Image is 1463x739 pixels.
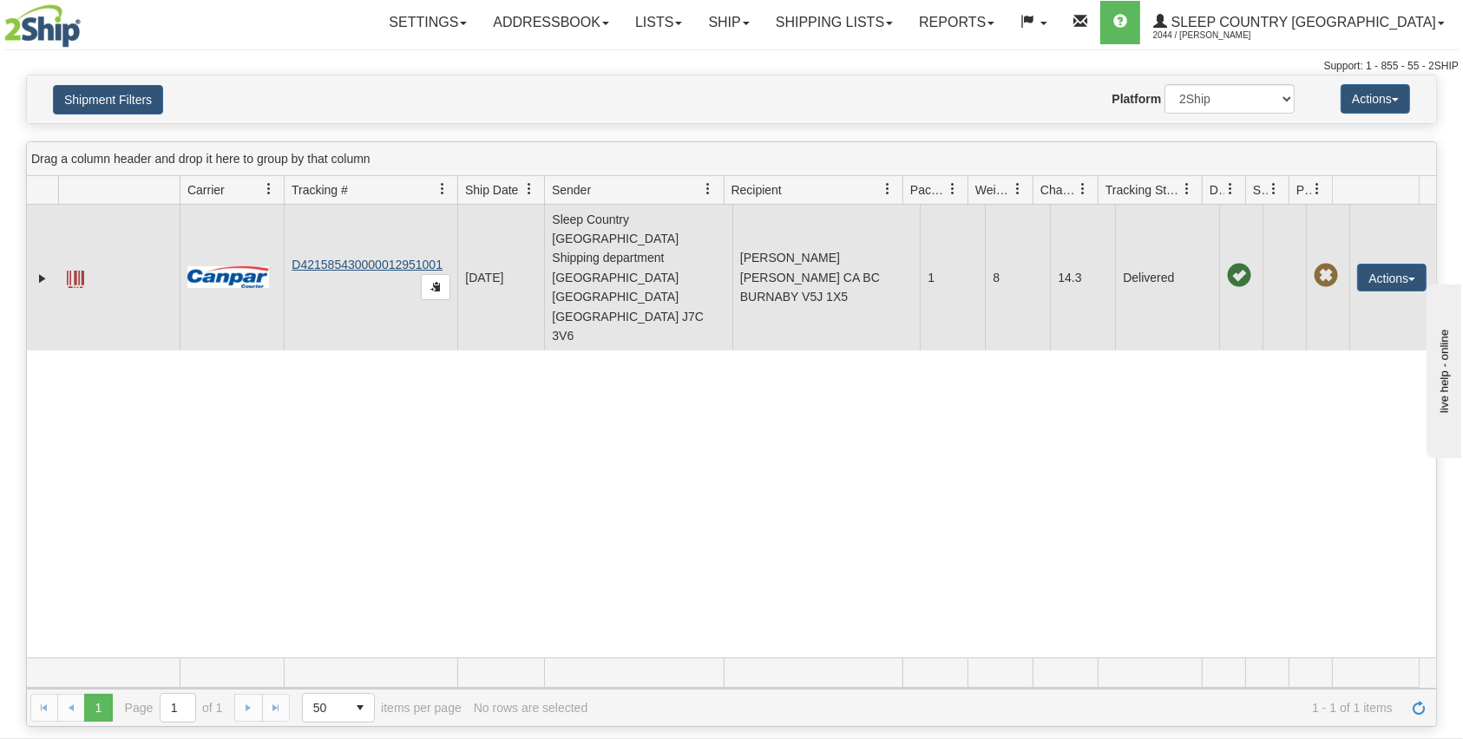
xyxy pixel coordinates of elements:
span: Pickup Not Assigned [1314,264,1338,288]
span: Tracking Status [1105,181,1181,199]
a: Shipping lists [763,1,906,44]
td: [DATE] [457,205,544,350]
a: D421585430000012951001 [292,258,443,271]
span: 50 [313,699,336,716]
a: Delivery Status filter column settings [1216,174,1245,204]
input: Page 1 [161,694,195,722]
span: 1 - 1 of 1 items [600,701,1393,715]
a: Packages filter column settings [938,174,968,204]
div: live help - online [13,15,161,28]
a: Sleep Country [GEOGRAPHIC_DATA] 2044 / [PERSON_NAME] [1140,1,1458,44]
button: Shipment Filters [53,85,163,114]
a: Charge filter column settings [1068,174,1098,204]
a: Lists [622,1,695,44]
a: Sender filter column settings [694,174,724,204]
td: [PERSON_NAME] [PERSON_NAME] CA BC BURNABY V5J 1X5 [732,205,921,350]
div: No rows are selected [474,701,588,715]
span: Page of 1 [125,693,223,723]
label: Platform [1112,90,1161,108]
span: On time [1227,264,1251,288]
span: Recipient [731,181,782,199]
a: Label [67,263,84,291]
span: 2044 / [PERSON_NAME] [1153,27,1283,44]
span: Pickup Status [1296,181,1311,199]
span: items per page [302,693,462,723]
span: select [346,694,374,722]
iframe: chat widget [1423,281,1461,458]
a: Ship [695,1,762,44]
td: 1 [920,205,985,350]
a: Refresh [1405,694,1433,722]
a: Settings [376,1,480,44]
a: Shipment Issues filter column settings [1259,174,1289,204]
a: Recipient filter column settings [873,174,902,204]
span: Page sizes drop down [302,693,375,723]
img: logo2044.jpg [4,4,81,48]
span: Tracking # [292,181,348,199]
td: Delivered [1115,205,1219,350]
span: Shipment Issues [1253,181,1268,199]
button: Actions [1357,264,1427,291]
a: Pickup Status filter column settings [1302,174,1332,204]
a: Expand [34,270,51,287]
a: Tracking Status filter column settings [1172,174,1202,204]
span: Packages [910,181,947,199]
button: Copy to clipboard [421,274,450,300]
span: Sleep Country [GEOGRAPHIC_DATA] [1167,15,1436,29]
a: Reports [906,1,1007,44]
span: Charge [1040,181,1077,199]
span: Sender [552,181,591,199]
div: grid grouping header [27,142,1436,176]
span: Carrier [187,181,225,199]
div: Support: 1 - 855 - 55 - 2SHIP [4,59,1459,74]
td: 14.3 [1050,205,1115,350]
a: Tracking # filter column settings [428,174,457,204]
img: 14 - Canpar [187,266,269,288]
a: Weight filter column settings [1003,174,1033,204]
a: Ship Date filter column settings [515,174,544,204]
a: Carrier filter column settings [254,174,284,204]
span: Delivery Status [1210,181,1224,199]
span: Ship Date [465,181,518,199]
span: Page 1 [84,694,112,722]
button: Actions [1341,84,1410,114]
span: Weight [975,181,1012,199]
a: Addressbook [480,1,622,44]
td: Sleep Country [GEOGRAPHIC_DATA] Shipping department [GEOGRAPHIC_DATA] [GEOGRAPHIC_DATA] [GEOGRAPH... [544,205,732,350]
td: 8 [985,205,1050,350]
